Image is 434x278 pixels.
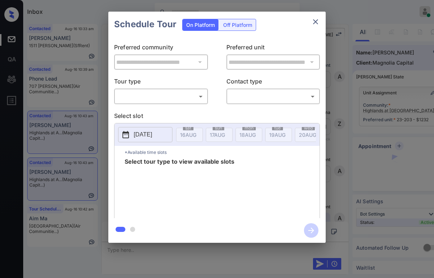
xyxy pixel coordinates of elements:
[183,19,218,30] div: On Platform
[118,127,172,142] button: [DATE]
[226,43,320,54] p: Preferred unit
[125,146,320,159] p: *Available time slots
[108,12,182,37] h2: Schedule Tour
[134,130,152,139] p: [DATE]
[114,111,320,123] p: Select slot
[114,77,208,89] p: Tour type
[226,77,320,89] p: Contact type
[125,159,234,217] span: Select tour type to view available slots
[220,19,256,30] div: Off Platform
[114,43,208,54] p: Preferred community
[308,15,323,29] button: close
